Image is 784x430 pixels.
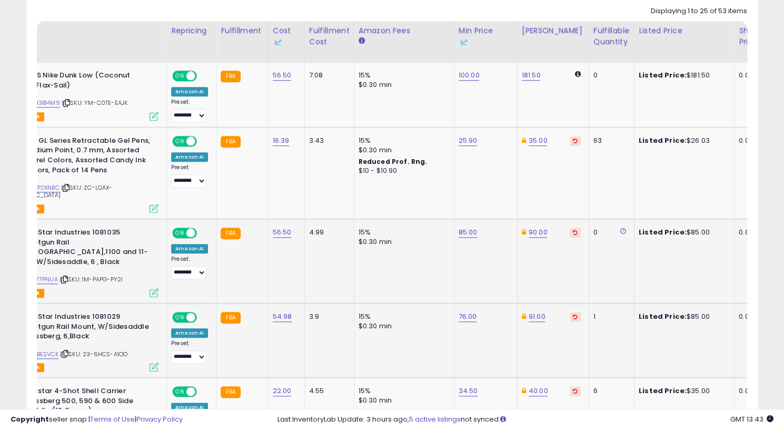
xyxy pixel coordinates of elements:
div: Fulfillment [221,25,263,36]
div: Last InventoryLab Update: 3 hours ago, not synced. [277,415,773,425]
div: $85.00 [639,228,726,237]
small: FBA [221,386,240,398]
span: ON [173,387,186,396]
a: 40.00 [529,386,548,396]
a: 22.00 [273,386,292,396]
a: B09KP2XNBC [22,183,59,192]
div: Amazon AI [171,152,208,162]
a: Privacy Policy [136,414,183,424]
a: 5 active listings [409,414,461,424]
div: 63 [593,136,626,145]
b: Listed Price: [639,227,687,237]
div: $0.30 min [359,145,446,155]
small: FBA [221,228,240,239]
a: 35.00 [529,135,548,146]
div: $0.30 min [359,396,446,405]
div: $0.30 min [359,80,446,90]
span: OFF [195,387,212,396]
a: 100.00 [459,70,480,81]
a: 54.98 [273,311,292,322]
div: $10 - $10.90 [359,167,446,175]
div: Amazon AI [171,328,208,338]
b: Listed Price: [639,135,687,145]
span: | SKU: 23-6HCS-A1OO [60,350,127,358]
div: 15% [359,312,446,321]
a: 76.00 [459,311,477,322]
b: Listed Price: [639,70,687,80]
div: 3.9 [309,312,346,321]
div: 0 [593,228,626,237]
div: Preset: [171,256,208,279]
div: [PERSON_NAME] [522,25,584,36]
div: Displaying 1 to 25 of 53 items [651,6,747,16]
div: Fulfillable Quantity [593,25,630,47]
b: TacStar Industries 1081029 Shotgun Rail Mount, W/Sidesaddle Mossberg, 6,Black [24,312,152,344]
small: FBA [221,71,240,82]
small: FBA [221,136,240,148]
div: 0.00 [739,228,756,237]
a: 85.00 [459,227,478,238]
a: B00I77PNUA [22,275,58,284]
a: B0DH3B14M9 [22,99,60,107]
b: TUL GL Series Retractable Gel Pens, Medium Point, 0.7 mm, Assorted Barrel Colors, Assorted Candy ... [24,136,152,178]
small: Amazon Fees. [359,36,365,46]
a: 25.90 [459,135,478,146]
div: $0.30 min [359,321,446,331]
div: 15% [359,71,446,80]
div: 6 [593,386,626,396]
div: Amazon Fees [359,25,450,36]
div: $181.50 [639,71,726,80]
span: ON [173,313,186,322]
div: Listed Price [639,25,730,36]
i: This overrides the store level Dynamic Max Price for this listing [522,313,526,320]
a: 34.50 [459,386,478,396]
div: 1 [593,312,626,321]
div: Some or all of the values in this column are provided from Inventory Lab. [273,36,300,47]
a: 56.50 [273,227,292,238]
a: B00TBESVCK [22,350,58,359]
a: 56.50 [273,70,292,81]
div: 15% [359,228,446,237]
div: Repricing [171,25,212,36]
div: 0.00 [739,136,756,145]
div: 0.00 [739,386,756,396]
i: This overrides the store level Dynamic Max Price for this listing [522,387,526,394]
div: 4.99 [309,228,346,237]
div: Cost [273,25,300,47]
a: 90.00 [529,227,548,238]
b: Reduced Prof. Rng. [359,157,428,166]
div: 15% [359,136,446,145]
div: Amazon AI [171,87,208,96]
span: OFF [195,136,212,145]
div: 4.55 [309,386,346,396]
small: FBA [221,312,240,324]
a: 16.39 [273,135,290,146]
div: 0 [593,71,626,80]
span: | SKU: ZC-LOAX-[GEOGRAPHIC_DATA] [1,183,112,199]
div: 3.43 [309,136,346,145]
div: $85.00 [639,312,726,321]
span: OFF [195,72,212,81]
b: Listed Price: [639,311,687,321]
div: Min Price [459,25,513,47]
div: Some or all of the values in this column are provided from Inventory Lab. [459,36,513,47]
span: | SKU: 1M-PAPG-PY2I [59,275,123,284]
div: Preset: [171,164,208,188]
div: $26.03 [639,136,726,145]
span: | SKU: YM-C0TE-EAJK [62,99,127,107]
i: Revert to store-level Dynamic Max Price [573,314,578,319]
i: Revert to store-level Dynamic Max Price [573,388,578,394]
b: WMNS Nike Dunk Low (Coconut Milk/Flax-Sail) [18,71,146,93]
div: 0.00 [739,312,756,321]
span: ON [173,72,186,81]
b: Tacstar 4-Shot Shell Carrier Mossberg 500, 590 & 600 Side Saddle (12 Gauge) [24,386,152,418]
span: OFF [195,229,212,238]
div: Ship Price [739,25,760,47]
span: ON [173,136,186,145]
img: InventoryLab Logo [273,37,283,47]
div: 0.00 [739,71,756,80]
b: Listed Price: [639,386,687,396]
span: 2025-09-8 13:43 GMT [730,414,773,424]
b: TacStar Industries 1081035 Shotgun Rail [GEOGRAPHIC_DATA],1100 and 11-87, W/Sidesaddle, 6 , Black [24,228,152,269]
div: 7.08 [309,71,346,80]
